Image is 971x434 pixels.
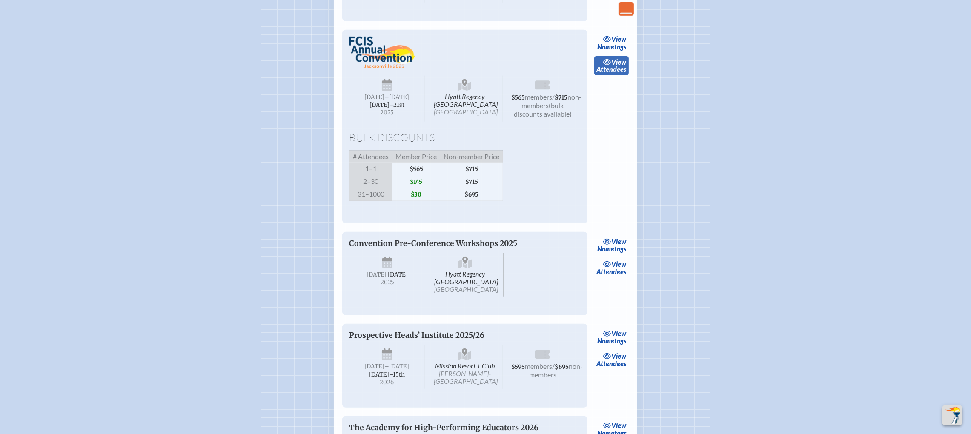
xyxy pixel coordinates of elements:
span: 2–30 [349,175,392,188]
span: The Academy for High-Performing Educators 2026 [349,423,538,432]
span: $715 [555,94,568,101]
a: viewNametags [595,235,629,255]
span: [DATE]–⁠21st [369,101,404,108]
span: [DATE] [365,363,385,370]
span: –[DATE] [385,363,410,370]
span: $695 [555,363,569,371]
span: $695 [440,188,503,201]
a: viewAttendees [594,258,629,278]
span: view [612,352,627,360]
span: [DATE] [365,94,385,101]
span: [GEOGRAPHIC_DATA] [434,108,498,116]
span: 2025 [356,279,419,286]
span: 1–1 [349,163,392,175]
span: / [553,93,555,101]
span: [DATE]–⁠15th [369,371,405,378]
span: Mission Resort + Club [427,345,503,389]
span: Prospective Heads’ Institute 2025/26 [349,331,484,340]
span: view [612,421,627,429]
a: viewAttendees [594,350,629,370]
span: [DATE] [388,271,408,278]
span: $30 [392,188,440,201]
span: Hyatt Regency [GEOGRAPHIC_DATA] [427,253,504,297]
span: view [612,58,627,66]
span: $715 [440,163,503,175]
span: members [525,93,553,101]
h1: Bulk Discounts [349,132,581,144]
span: [GEOGRAPHIC_DATA] [434,285,498,293]
span: view [612,35,627,43]
span: view [612,237,627,246]
span: / [553,362,555,370]
span: 31–1000 [349,188,392,201]
span: view [612,329,627,337]
span: members [525,362,553,370]
a: viewNametags [595,327,629,347]
span: Non-member Price [440,151,503,163]
a: viewNametags [595,33,629,53]
span: non-members [521,93,581,109]
span: $565 [512,94,525,101]
span: # Attendees [349,151,392,163]
span: 2025 [356,109,418,116]
span: Hyatt Regency [GEOGRAPHIC_DATA] [427,76,503,122]
span: $565 [392,163,440,175]
span: $145 [392,175,440,188]
span: 2026 [356,379,418,385]
img: To the top [944,407,961,424]
span: $595 [512,363,525,371]
span: $715 [440,175,503,188]
span: [PERSON_NAME]-[GEOGRAPHIC_DATA] [434,369,498,385]
span: Convention Pre-Conference Workshops 2025 [349,239,517,248]
img: FCIS Convention 2025 [349,37,415,69]
span: (bulk discounts available) [514,101,572,118]
span: [DATE] [367,271,387,278]
span: Member Price [392,151,440,163]
span: non-members [529,362,583,379]
span: view [612,260,627,268]
span: –[DATE] [385,94,410,101]
button: Scroll Top [942,405,962,425]
a: viewAttendees [594,56,629,76]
